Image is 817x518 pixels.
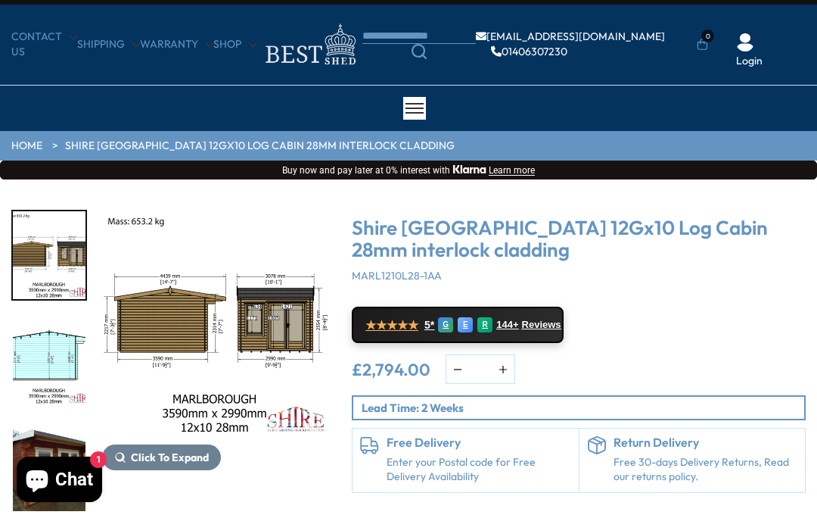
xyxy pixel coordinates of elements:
[458,317,473,332] div: E
[11,422,87,513] div: 5 / 16
[362,44,476,59] a: Search
[13,211,85,299] img: 12x10MarlboroughSTDELEVATIONSMMFT28mmTEMP_56476c18-d6f5-457f-ac15-447675c32051_200x200.jpg
[77,37,140,52] a: Shipping
[11,30,77,59] a: CONTACT US
[131,451,209,464] span: Click To Expand
[352,361,430,378] ins: £2,794.00
[12,457,107,506] inbox-online-store-chat: Shopify online store chat
[522,319,561,331] span: Reviews
[491,46,567,57] a: 01406307230
[736,54,763,69] a: Login
[477,317,492,332] div: R
[102,445,221,470] button: Click To Expand
[736,33,754,51] img: User Icon
[387,436,571,450] h6: Free Delivery
[352,217,806,261] h3: Shire [GEOGRAPHIC_DATA] 12Gx10 Log Cabin 28mm interlock cladding
[13,317,85,405] img: 12x10MarlboroughINTERNALSMMFT28mmTEMP_b1fdb554-80b4-498a-8f3b-b9a7bb9bf9a8_200x200.jpg
[11,210,87,301] div: 3 / 16
[65,139,455,154] a: Shire [GEOGRAPHIC_DATA] 12Gx10 Log Cabin 28mm interlock cladding
[476,31,665,42] a: [EMAIL_ADDRESS][DOMAIN_NAME]
[614,436,798,450] h6: Return Delivery
[438,317,453,332] div: G
[102,210,329,513] div: 3 / 16
[697,37,708,52] a: 0
[701,30,714,42] span: 0
[352,269,442,282] span: MARL1210L28-1AA
[362,400,804,416] p: Lead Time: 2 Weeks
[387,455,571,485] a: Enter your Postal code for Free Delivery Availability
[140,37,213,52] a: Warranty
[365,318,418,332] span: ★★★★★
[11,316,87,407] div: 4 / 16
[496,319,518,331] span: 144+
[13,423,85,511] img: Marlborough_11_0286c2a1-8bba-42c4-a94d-6282b60679f0_200x200.jpg
[614,455,798,485] p: Free 30-days Delivery Returns, Read our returns policy.
[213,37,256,52] a: Shop
[352,307,564,343] a: ★★★★★ 5* G E R 144+ Reviews
[11,139,42,154] a: HOME
[256,20,362,69] img: logo
[102,210,329,437] img: Shire Marlborough 12Gx10 Log Cabin 28mm interlock cladding - Best Shed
